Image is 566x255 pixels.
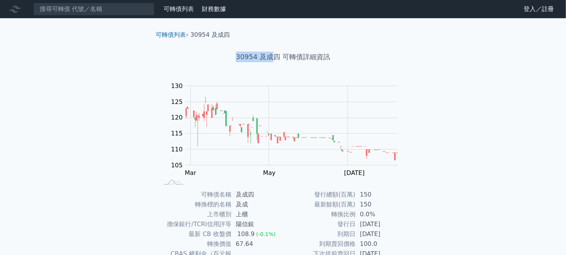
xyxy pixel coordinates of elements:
[171,146,183,153] tspan: 110
[236,229,256,239] div: 108.9
[159,190,231,200] td: 可轉債名稱
[344,169,365,176] tspan: [DATE]
[283,190,356,200] td: 發行總額(百萬)
[164,5,194,13] a: 可轉債列表
[202,5,226,13] a: 財務數據
[518,3,560,15] a: 登入／註冊
[171,82,183,90] tspan: 130
[231,239,283,249] td: 67.64
[171,114,183,121] tspan: 120
[231,190,283,200] td: 及成四
[283,239,356,249] td: 到期賣回價格
[159,229,231,239] td: 最新 CB 收盤價
[156,31,186,38] a: 可轉債列表
[171,130,183,137] tspan: 115
[171,162,183,169] tspan: 105
[33,3,154,16] input: 搜尋可轉債 代號／名稱
[159,219,231,229] td: 擔保銀行/TCRI信用評等
[283,219,356,229] td: 發行日
[190,30,230,39] li: 30954 及成四
[283,200,356,209] td: 最新餘額(百萬)
[185,169,196,176] tspan: Mar
[156,30,189,39] li: ›
[356,239,407,249] td: 100.0
[159,209,231,219] td: 上市櫃別
[231,200,283,209] td: 及成
[256,231,276,237] span: (-0.1%)
[159,239,231,249] td: 轉換價值
[263,169,276,176] tspan: May
[356,190,407,200] td: 150
[356,209,407,219] td: 0.0%
[231,219,283,229] td: 陽信銀
[159,200,231,209] td: 轉換標的名稱
[171,98,183,105] tspan: 125
[356,229,407,239] td: [DATE]
[356,219,407,229] td: [DATE]
[283,209,356,219] td: 轉換比例
[150,52,416,62] h1: 30954 及成四 可轉債詳細資訊
[167,82,410,176] g: Chart
[231,209,283,219] td: 上櫃
[356,200,407,209] td: 150
[283,229,356,239] td: 到期日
